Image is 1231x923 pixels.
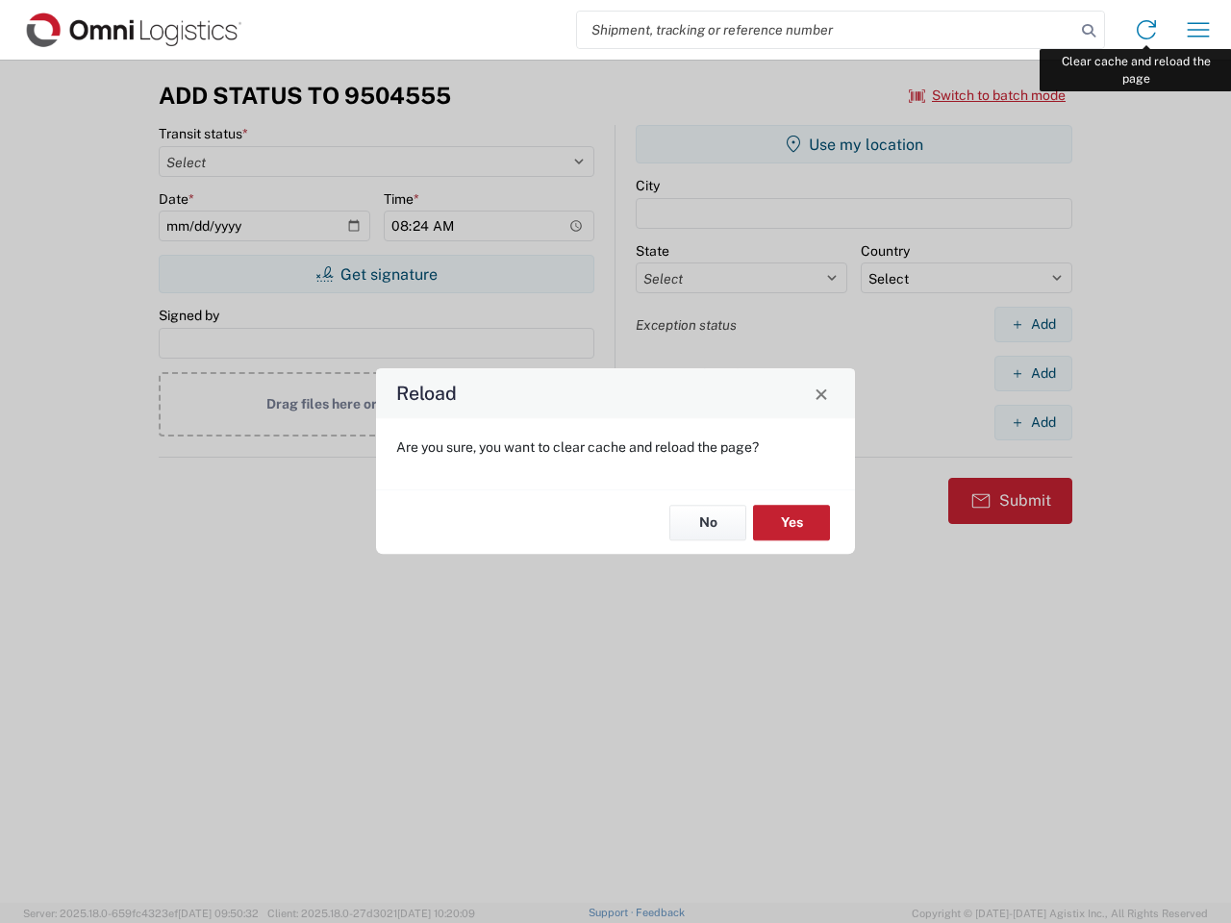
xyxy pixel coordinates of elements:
button: Close [808,380,835,407]
button: Yes [753,505,830,540]
p: Are you sure, you want to clear cache and reload the page? [396,438,835,456]
input: Shipment, tracking or reference number [577,12,1075,48]
h4: Reload [396,380,457,408]
button: No [669,505,746,540]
